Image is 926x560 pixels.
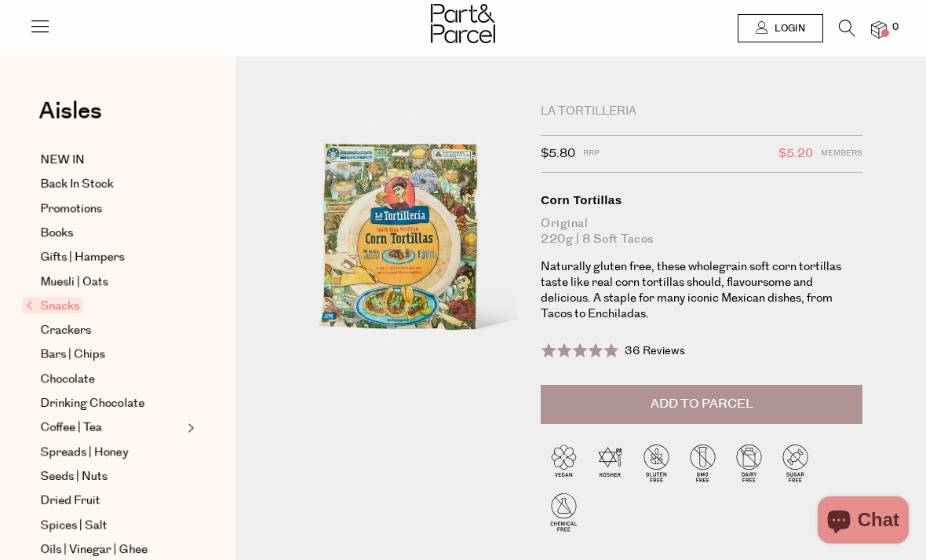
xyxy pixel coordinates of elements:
[26,297,183,316] a: Snacks
[39,94,102,129] span: Aisles
[871,21,887,38] a: 0
[39,100,102,139] a: Aisles
[40,370,95,389] span: Chocolate
[40,273,108,291] span: Muesli | Oats
[22,297,83,313] span: Snacks
[40,248,125,267] span: Gifts | Hampers
[40,175,183,194] a: Back In Stock
[40,467,108,486] span: Seeds | Nuts
[771,22,805,35] span: Login
[40,540,148,559] span: Oils | Vinegar | Ghee
[40,516,183,535] a: Spices | Salt
[40,175,114,194] span: Back In Stock
[625,343,685,359] span: 36 Reviews
[40,467,183,486] a: Seeds | Nuts
[431,4,495,43] img: Part&Parcel
[541,489,587,535] img: P_P-ICONS-Live_Bec_V11_Chemical_Free.svg
[821,144,862,164] span: Members
[40,273,183,291] a: Muesli | Oats
[738,14,823,42] a: Login
[633,440,680,486] img: P_P-ICONS-Live_Bec_V11_Gluten_Free.svg
[40,419,102,437] span: Coffee | Tea
[726,440,772,486] img: P_P-ICONS-Live_Bec_V11_Dairy_Free.svg
[888,20,902,35] span: 0
[541,440,587,486] img: P_P-ICONS-Live_Bec_V11_Vegan.svg
[184,419,195,437] button: Expand/Collapse Coffee | Tea
[40,321,183,340] a: Crackers
[541,216,862,247] div: Original 220g | 8 Soft Tacos
[40,394,183,413] a: Drinking Chocolate
[40,370,183,389] a: Chocolate
[541,385,862,424] button: Add to Parcel
[40,151,183,170] a: NEW IN
[40,224,183,243] a: Books
[541,259,862,322] p: Naturally gluten free, these wholegrain soft corn tortillas taste like real corn tortillas should...
[583,144,600,164] span: RRP
[40,419,183,437] a: Coffee | Tea
[40,199,102,218] span: Promotions
[651,395,753,413] span: Add to Parcel
[680,440,726,486] img: P_P-ICONS-Live_Bec_V11_GMO_Free.svg
[587,440,633,486] img: P_P-ICONS-Live_Bec_V11_Kosher.svg
[772,440,818,486] img: P_P-ICONS-Live_Bec_V11_Sugar_Free.svg
[40,199,183,218] a: Promotions
[541,144,575,164] span: $5.80
[541,192,862,208] div: Corn Tortillas
[40,443,128,462] span: Spreads | Honey
[40,443,183,462] a: Spreads | Honey
[283,104,517,381] img: Corn Tortillas
[40,321,91,340] span: Crackers
[40,346,183,364] a: Bars | Chips
[778,144,813,164] span: $5.20
[40,492,183,511] a: Dried Fruit
[40,248,183,267] a: Gifts | Hampers
[40,492,100,511] span: Dried Fruit
[40,540,183,559] a: Oils | Vinegar | Ghee
[813,496,913,547] inbox-online-store-chat: Shopify online store chat
[40,346,105,364] span: Bars | Chips
[40,394,144,413] span: Drinking Chocolate
[40,151,85,170] span: NEW IN
[40,516,108,535] span: Spices | Salt
[40,224,73,243] span: Books
[541,104,862,119] div: La Tortilleria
